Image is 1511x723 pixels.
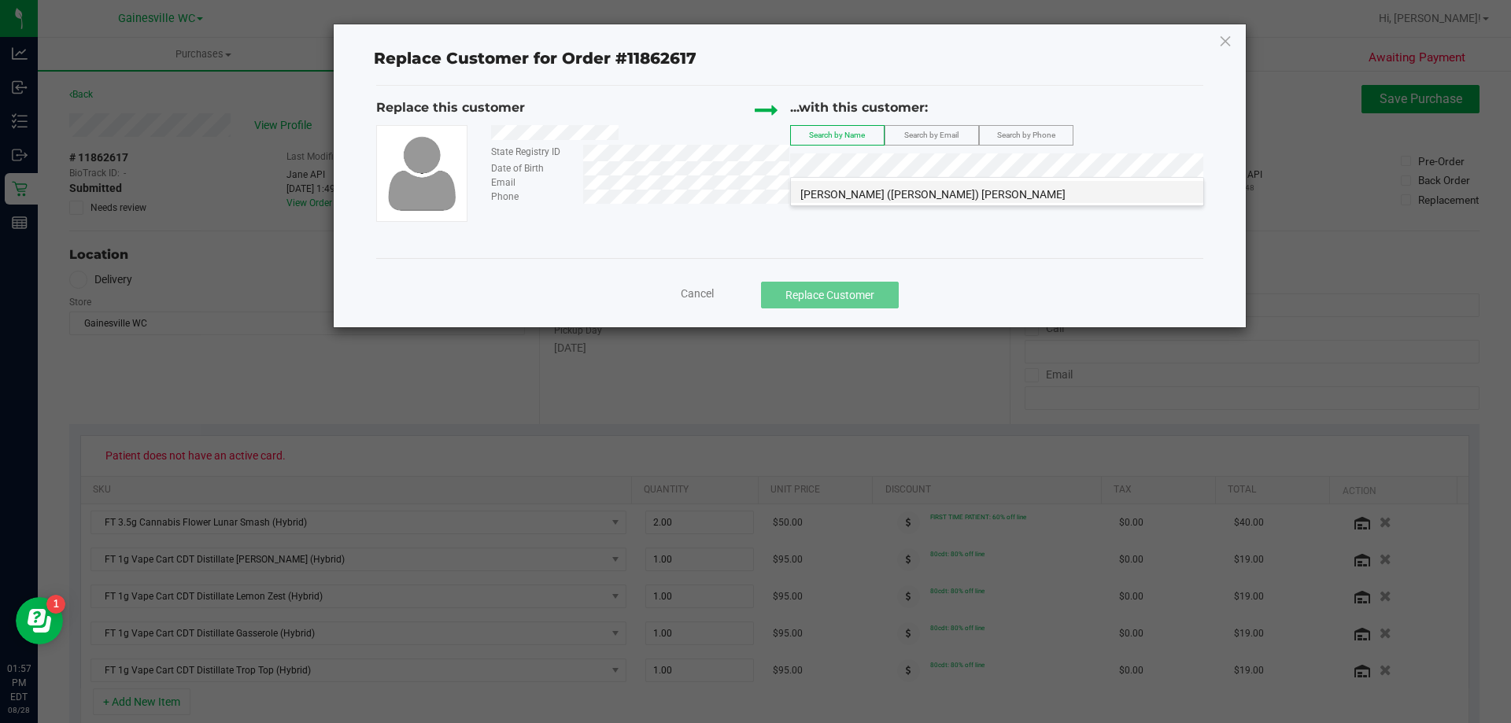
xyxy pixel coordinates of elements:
[997,131,1055,139] span: Search by Phone
[479,161,582,175] div: Date of Birth
[790,100,928,115] span: ...with this customer:
[809,131,865,139] span: Search by Name
[380,132,464,215] img: user-icon.png
[681,287,714,300] span: Cancel
[479,145,582,159] div: State Registry ID
[479,175,582,190] div: Email
[16,597,63,644] iframe: Resource center
[904,131,959,139] span: Search by Email
[364,46,706,72] span: Replace Customer for Order #11862617
[761,282,899,308] button: Replace Customer
[479,190,582,204] div: Phone
[46,595,65,614] iframe: Resource center unread badge
[376,100,525,115] span: Replace this customer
